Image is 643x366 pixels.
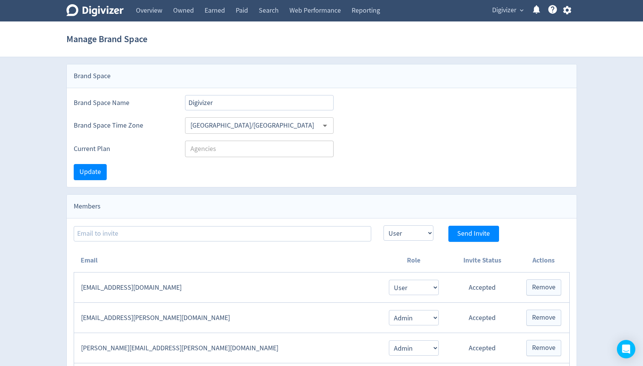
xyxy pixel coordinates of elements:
[74,303,381,333] td: [EMAIL_ADDRESS][PERSON_NAME][DOMAIN_NAME]
[67,64,577,88] div: Brand Space
[446,272,518,303] td: Accepted
[492,4,516,16] span: Digivizer
[446,303,518,333] td: Accepted
[518,249,569,272] th: Actions
[518,7,525,14] span: expand_more
[446,333,518,363] td: Accepted
[526,310,561,326] button: Remove
[532,345,555,351] span: Remove
[74,226,371,241] input: Email to invite
[74,249,381,272] th: Email
[74,333,381,363] td: [PERSON_NAME][EMAIL_ADDRESS][PERSON_NAME][DOMAIN_NAME]
[381,249,446,272] th: Role
[66,27,147,51] h1: Manage Brand Space
[74,121,173,130] label: Brand Space Time Zone
[526,279,561,295] button: Remove
[457,230,490,237] span: Send Invite
[67,195,577,218] div: Members
[74,98,173,108] label: Brand Space Name
[532,284,555,291] span: Remove
[79,169,101,176] span: Update
[74,164,107,180] button: Update
[526,340,561,356] button: Remove
[617,340,635,358] div: Open Intercom Messenger
[448,226,499,242] button: Send Invite
[319,120,331,131] button: Open
[187,120,319,131] input: Select Timezone
[446,249,518,272] th: Invite Status
[489,4,526,16] button: Digivizer
[532,314,555,321] span: Remove
[74,144,173,154] label: Current Plan
[74,272,381,303] td: [EMAIL_ADDRESS][DOMAIN_NAME]
[185,95,334,110] input: Brand Space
